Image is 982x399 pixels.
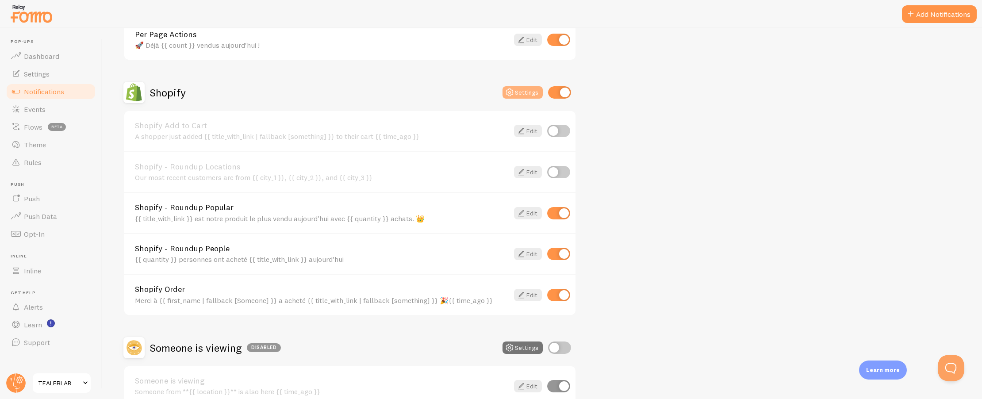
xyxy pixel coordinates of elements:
a: Push [5,190,96,207]
h2: Someone is viewing [150,341,281,355]
span: Dashboard [24,52,59,61]
a: Shopify - Roundup Locations [135,163,509,171]
span: Inline [24,266,41,275]
span: Events [24,105,46,114]
img: Someone is viewing [123,337,145,358]
a: Dashboard [5,47,96,65]
a: Inline [5,262,96,280]
div: Disabled [247,343,281,352]
a: Someone is viewing [135,377,509,385]
a: Notifications [5,83,96,100]
h2: Shopify [150,86,186,100]
span: Opt-In [24,230,45,238]
span: Pop-ups [11,39,96,45]
a: Support [5,334,96,351]
a: Alerts [5,298,96,316]
span: Theme [24,140,46,149]
a: Settings [5,65,96,83]
div: {{ quantity }} personnes ont acheté {{ title_with_link }} aujourd'hui [135,255,509,263]
a: Shopify Order [135,285,509,293]
span: Push Data [24,212,57,221]
span: beta [48,123,66,131]
span: Push [24,194,40,203]
a: Edit [514,166,542,178]
span: Inline [11,253,96,259]
div: Our most recent customers are from {{ city_1 }}, {{ city_2 }}, and {{ city_3 }} [135,173,509,181]
svg: <p>Watch New Feature Tutorials!</p> [47,319,55,327]
a: Edit [514,248,542,260]
img: Shopify [123,82,145,103]
button: Settings [503,86,543,99]
div: {{ title_with_link }} est notre produit le plus vendu aujourd'hui avec {{ quantity }} achats. 👑 [135,215,509,223]
a: Push Data [5,207,96,225]
a: Events [5,100,96,118]
span: Flows [24,123,42,131]
span: Notifications [24,87,64,96]
a: Per Page Actions [135,31,509,38]
div: Merci à {{ first_name | fallback [Someone] }} a acheté {{ title_with_link | fallback [something] ... [135,296,509,304]
button: Settings [503,341,543,354]
a: Edit [514,125,542,137]
span: TEALERLAB [38,378,80,388]
a: Learn [5,316,96,334]
a: Rules [5,153,96,171]
div: Learn more [859,361,907,380]
div: A shopper just added {{ title_with_link | fallback [something] }} to their cart {{ time_ago }} [135,132,509,140]
p: Learn more [866,366,900,374]
span: Learn [24,320,42,329]
span: Rules [24,158,42,167]
a: Edit [514,380,542,392]
a: Edit [514,207,542,219]
div: 🚀 Déjà {{ count }} vendus aujourd'hui ! [135,41,509,49]
a: Shopify - Roundup Popular [135,203,509,211]
span: Get Help [11,290,96,296]
a: Theme [5,136,96,153]
img: fomo-relay-logo-orange.svg [9,2,54,25]
a: TEALERLAB [32,372,92,394]
span: Support [24,338,50,347]
a: Edit [514,34,542,46]
span: Settings [24,69,50,78]
div: Someone from **{{ location }}** is also here {{ time_ago }} [135,387,509,395]
a: Flows beta [5,118,96,136]
iframe: Help Scout Beacon - Open [938,355,964,381]
a: Edit [514,289,542,301]
a: Shopify Add to Cart [135,122,509,130]
a: Shopify - Roundup People [135,245,509,253]
span: Push [11,182,96,188]
span: Alerts [24,303,43,311]
a: Opt-In [5,225,96,243]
